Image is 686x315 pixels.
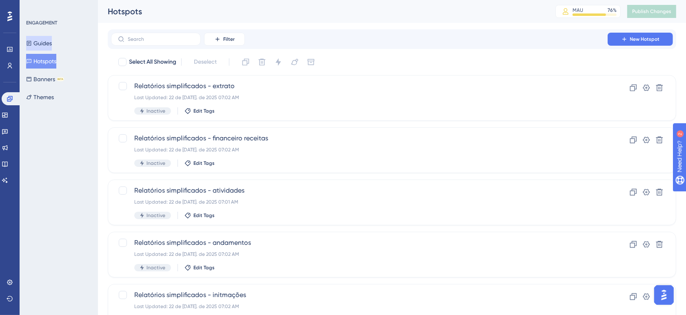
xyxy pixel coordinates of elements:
[630,36,660,42] span: New Hotspot
[26,20,57,26] div: ENGAGEMENT
[204,33,245,46] button: Filter
[608,33,673,46] button: New Hotspot
[193,108,215,114] span: Edit Tags
[134,146,584,153] div: Last Updated: 22 de [DATE]. de 2025 07:02 AM
[194,57,217,67] span: Deselect
[632,8,671,15] span: Publish Changes
[134,290,584,300] span: Relatórios simplificados - initmações
[134,303,584,310] div: Last Updated: 22 de [DATE]. de 2025 07:02 AM
[147,108,165,114] span: Inactive
[129,57,176,67] span: Select All Showing
[573,7,583,13] div: MAU
[57,77,64,81] div: BETA
[147,212,165,219] span: Inactive
[184,264,215,271] button: Edit Tags
[147,160,165,166] span: Inactive
[26,72,64,87] button: BannersBETA
[193,212,215,219] span: Edit Tags
[128,36,194,42] input: Search
[134,251,584,257] div: Last Updated: 22 de [DATE]. de 2025 07:02 AM
[184,160,215,166] button: Edit Tags
[186,55,224,69] button: Deselect
[134,133,584,143] span: Relatórios simplificados - financeiro receitas
[26,36,52,51] button: Guides
[134,186,584,195] span: Relatórios simplificados - atividades
[223,36,235,42] span: Filter
[134,94,584,101] div: Last Updated: 22 de [DATE]. de 2025 07:02 AM
[184,212,215,219] button: Edit Tags
[26,54,56,69] button: Hotspots
[193,264,215,271] span: Edit Tags
[608,7,617,13] div: 76 %
[652,283,676,307] iframe: UserGuiding AI Assistant Launcher
[19,2,51,12] span: Need Help?
[134,199,584,205] div: Last Updated: 22 de [DATE]. de 2025 07:01 AM
[627,5,676,18] button: Publish Changes
[184,108,215,114] button: Edit Tags
[108,6,535,17] div: Hotspots
[134,238,584,248] span: Relatórios simplificados - andamentos
[26,90,54,104] button: Themes
[57,4,59,11] div: 2
[134,81,584,91] span: Relatórios simplificados - extrato
[193,160,215,166] span: Edit Tags
[147,264,165,271] span: Inactive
